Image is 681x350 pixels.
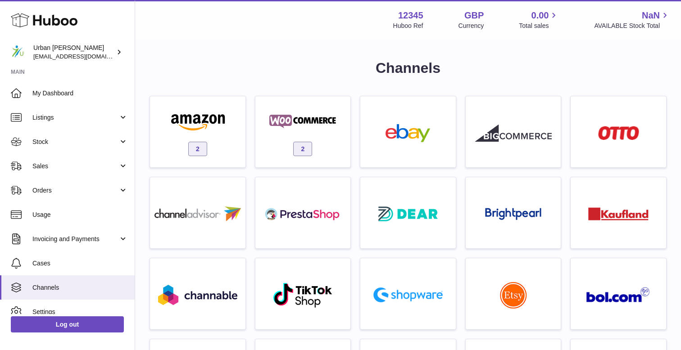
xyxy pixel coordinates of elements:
[588,207,649,220] img: roseta-kaufland
[500,282,527,309] img: roseta-etsy
[642,9,660,22] span: NaN
[464,9,484,22] strong: GBP
[370,124,446,142] img: ebay
[32,259,128,268] span: Cases
[260,101,346,163] a: woocommerce 2
[33,44,114,61] div: Urban [PERSON_NAME]
[159,112,236,130] img: amazon
[32,211,128,219] span: Usage
[370,284,446,306] img: roseta-shopware
[365,263,451,325] a: roseta-shopware
[32,186,118,195] span: Orders
[519,9,559,30] a: 0.00 Total sales
[393,22,423,30] div: Huboo Ref
[365,101,451,163] a: ebay
[586,287,650,303] img: roseta-bol
[154,206,241,221] img: roseta-channel-advisor
[575,182,662,244] a: roseta-kaufland
[398,9,423,22] strong: 12345
[575,101,662,163] a: roseta-otto
[594,22,670,30] span: AVAILABLE Stock Total
[264,112,341,130] img: woocommerce
[264,205,341,223] img: roseta-prestashop
[32,113,118,122] span: Listings
[32,162,118,171] span: Sales
[376,204,440,224] img: roseta-dear
[260,263,346,325] a: roseta-tiktokshop
[365,182,451,244] a: roseta-dear
[154,101,241,163] a: amazon 2
[272,282,333,308] img: roseta-tiktokshop
[485,208,541,220] img: roseta-brightpearl
[293,142,312,156] span: 2
[32,308,128,316] span: Settings
[33,53,132,60] span: [EMAIL_ADDRESS][DOMAIN_NAME]
[11,316,124,332] a: Log out
[11,45,24,59] img: internalAdmin-12345@internal.huboo.com
[531,9,549,22] span: 0.00
[470,101,557,163] a: roseta-bigcommerce
[32,235,118,243] span: Invoicing and Payments
[594,9,670,30] a: NaN AVAILABLE Stock Total
[158,285,237,305] img: roseta-channable
[32,283,128,292] span: Channels
[154,182,241,244] a: roseta-channel-advisor
[32,89,128,98] span: My Dashboard
[598,126,639,140] img: roseta-otto
[150,58,667,78] h1: Channels
[470,263,557,325] a: roseta-etsy
[459,22,484,30] div: Currency
[519,22,559,30] span: Total sales
[32,138,118,146] span: Stock
[475,124,552,142] img: roseta-bigcommerce
[575,263,662,325] a: roseta-bol
[154,263,241,325] a: roseta-channable
[260,182,346,244] a: roseta-prestashop
[470,182,557,244] a: roseta-brightpearl
[188,142,207,156] span: 2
